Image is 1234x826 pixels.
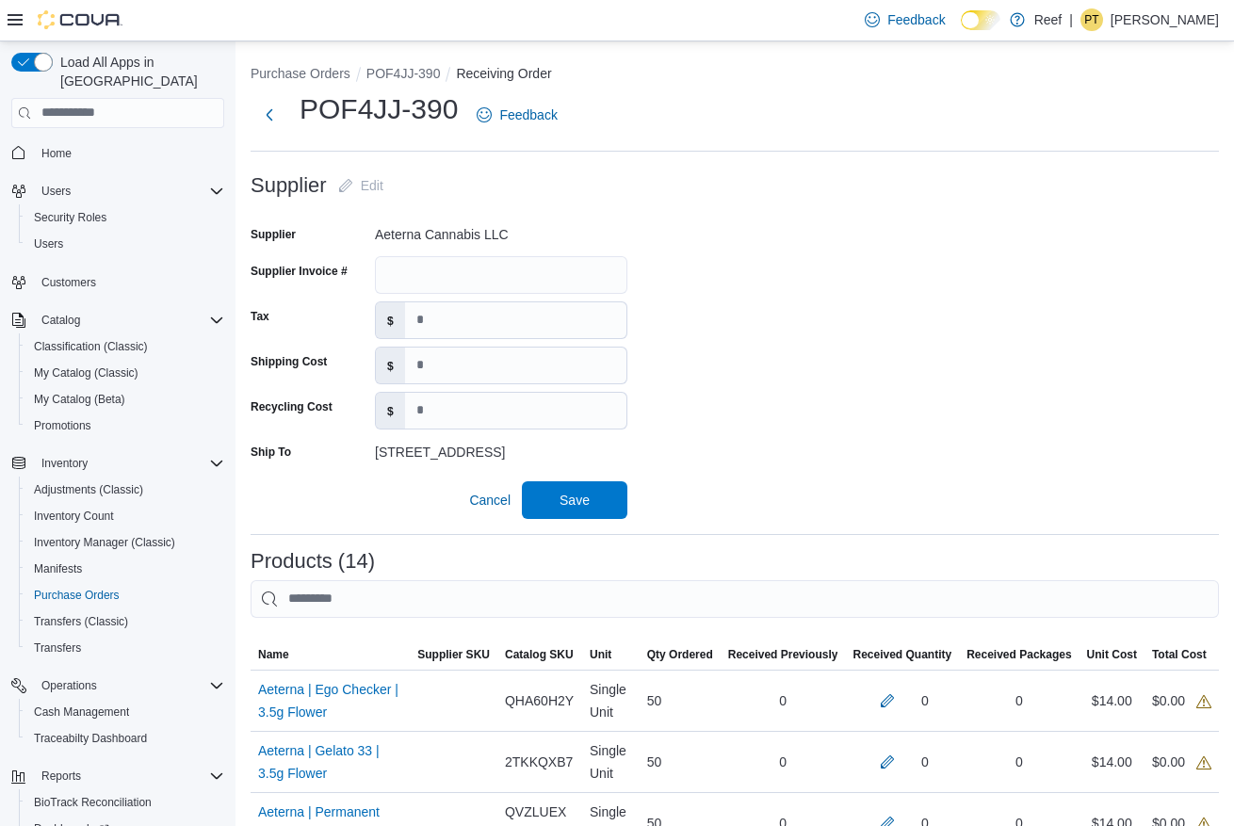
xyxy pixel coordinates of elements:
[26,206,224,229] span: Security Roles
[34,236,63,251] span: Users
[505,751,573,773] span: 2TKKQXB7
[26,637,224,659] span: Transfers
[19,529,232,556] button: Inventory Manager (Classic)
[26,478,224,501] span: Adjustments (Classic)
[251,445,291,460] label: Ship To
[19,477,232,503] button: Adjustments (Classic)
[34,765,224,787] span: Reports
[34,674,105,697] button: Operations
[966,647,1071,662] span: Received Packages
[640,682,721,720] div: 50
[34,180,224,202] span: Users
[258,678,402,723] a: Aeterna | Ego Checker | 3.5g Flower
[4,268,232,296] button: Customers
[251,96,288,134] button: Next
[34,309,224,332] span: Catalog
[251,309,269,324] label: Tax
[590,647,611,662] span: Unit
[19,413,232,439] button: Promotions
[26,727,154,750] a: Traceabilty Dashboard
[19,360,232,386] button: My Catalog (Classic)
[19,204,232,231] button: Security Roles
[499,105,557,124] span: Feedback
[34,270,224,294] span: Customers
[34,509,114,524] span: Inventory Count
[34,180,78,202] button: Users
[26,335,155,358] a: Classification (Classic)
[34,339,148,354] span: Classification (Classic)
[26,362,224,384] span: My Catalog (Classic)
[469,491,511,510] span: Cancel
[26,388,224,411] span: My Catalog (Beta)
[1034,8,1063,31] p: Reef
[26,478,151,501] a: Adjustments (Classic)
[26,610,224,633] span: Transfers (Classic)
[4,763,232,789] button: Reports
[19,503,232,529] button: Inventory Count
[34,418,91,433] span: Promotions
[462,481,518,519] button: Cancel
[26,233,71,255] a: Users
[34,452,95,475] button: Inventory
[26,791,224,814] span: BioTrack Reconciliation
[331,167,391,204] button: Edit
[41,456,88,471] span: Inventory
[852,647,951,662] span: Received Quantity
[4,139,232,167] button: Home
[19,789,232,816] button: BioTrack Reconciliation
[300,90,458,128] h1: POF4JJ-390
[1152,689,1211,712] div: $0.00
[251,264,348,279] label: Supplier Invoice #
[26,701,224,723] span: Cash Management
[4,307,232,333] button: Catalog
[26,610,136,633] a: Transfers (Classic)
[26,531,224,554] span: Inventory Manager (Classic)
[505,689,574,712] span: QHA60H2Y
[26,414,99,437] a: Promotions
[375,219,627,242] div: Aeterna Cannabis LLC
[1152,647,1207,662] span: Total Cost
[560,491,590,510] span: Save
[34,482,143,497] span: Adjustments (Classic)
[469,96,564,134] a: Feedback
[251,354,327,369] label: Shipping Cost
[26,584,127,607] a: Purchase Orders
[366,66,441,81] button: POF4JJ-390
[522,481,627,519] button: Save
[26,791,159,814] a: BioTrack Reconciliation
[921,689,929,712] div: 0
[887,10,945,29] span: Feedback
[41,678,97,693] span: Operations
[34,535,175,550] span: Inventory Manager (Classic)
[26,584,224,607] span: Purchase Orders
[1084,8,1098,31] span: PT
[961,30,962,31] span: Dark Mode
[417,647,490,662] span: Supplier SKU
[26,558,224,580] span: Manifests
[26,362,146,384] a: My Catalog (Classic)
[376,302,405,338] label: $
[41,769,81,784] span: Reports
[34,271,104,294] a: Customers
[959,682,1079,720] div: 0
[1152,751,1211,773] div: $0.00
[26,233,224,255] span: Users
[34,795,152,810] span: BioTrack Reconciliation
[647,647,713,662] span: Qty Ordered
[41,313,80,328] span: Catalog
[721,743,846,781] div: 0
[505,647,574,662] span: Catalog SKU
[410,640,497,670] button: Supplier SKU
[4,450,232,477] button: Inventory
[19,333,232,360] button: Classification (Classic)
[251,399,333,414] label: Recycling Cost
[19,699,232,725] button: Cash Management
[34,640,81,656] span: Transfers
[34,309,88,332] button: Catalog
[34,452,224,475] span: Inventory
[721,682,846,720] div: 0
[26,558,89,580] a: Manifests
[26,701,137,723] a: Cash Management
[26,727,224,750] span: Traceabilty Dashboard
[34,731,147,746] span: Traceabilty Dashboard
